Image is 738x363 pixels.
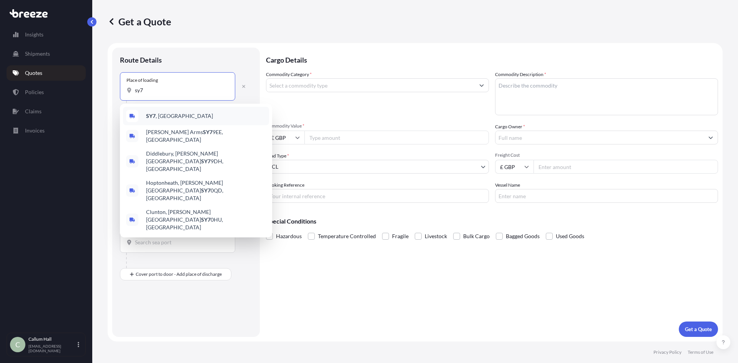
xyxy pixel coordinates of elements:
span: Used Goods [556,230,584,242]
label: Vessel Name [495,181,520,189]
button: Show suggestions [475,78,489,92]
span: Freight Cost [495,152,718,158]
p: Quotes [25,69,42,77]
label: Cargo Owner [495,123,525,131]
input: Enter name [495,189,718,203]
span: Diddlebury, [PERSON_NAME][GEOGRAPHIC_DATA] 9DH, [GEOGRAPHIC_DATA] [146,150,266,173]
p: Insights [25,31,43,38]
input: Destination [135,239,226,246]
p: Shipments [25,50,50,58]
span: Clunton, [PERSON_NAME][GEOGRAPHIC_DATA] 0HU, [GEOGRAPHIC_DATA] [146,208,266,231]
b: SY7 [201,216,211,223]
input: Select a commodity type [266,78,475,92]
span: Load Type [266,152,289,160]
input: Enter amount [534,160,718,174]
button: Show suggestions [704,131,718,144]
span: Fragile [392,230,409,242]
p: Claims [25,108,42,115]
span: , [GEOGRAPHIC_DATA] [146,112,213,120]
span: [PERSON_NAME] Arms 9EE, [GEOGRAPHIC_DATA] [146,128,266,144]
p: Route Details [120,55,162,65]
span: Hazardous [276,230,302,242]
span: Livestock [425,230,447,242]
p: Get a Quote [108,15,171,28]
input: Place of loading [135,86,226,94]
b: SY7 [201,158,211,164]
p: Policies [25,88,44,96]
p: Get a Quote [685,325,712,333]
input: Your internal reference [266,189,489,203]
p: Terms of Use [688,349,713,355]
b: SY7 [201,187,211,194]
b: SY7 [146,113,156,119]
p: Cargo Details [266,48,718,71]
span: Bagged Goods [506,230,540,242]
span: Commodity Value [266,123,489,129]
div: Place of loading [126,77,158,83]
span: Temperature Controlled [318,230,376,242]
span: LCL [269,163,278,171]
p: Invoices [25,127,45,134]
b: SY7 [203,129,213,135]
label: Booking Reference [266,181,304,189]
input: Full name [495,131,704,144]
span: Hoptonheath, [PERSON_NAME][GEOGRAPHIC_DATA] 0QD, [GEOGRAPHIC_DATA] [146,179,266,202]
label: Commodity Category [266,71,312,78]
p: Special Conditions [266,218,718,224]
p: [EMAIL_ADDRESS][DOMAIN_NAME] [28,344,76,353]
span: Bulk Cargo [463,230,490,242]
div: Show suggestions [120,104,272,237]
p: Privacy Policy [653,349,681,355]
p: Callum Hall [28,336,76,342]
span: C [15,341,20,348]
input: Type amount [304,131,489,144]
label: Commodity Description [495,71,546,78]
span: Cover port to door - Add place of discharge [136,270,222,278]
